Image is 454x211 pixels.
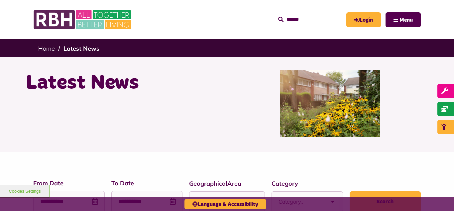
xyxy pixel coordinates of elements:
label: To Date [111,179,183,188]
a: Home [38,45,55,52]
h1: Latest News [26,70,222,96]
img: RBH [33,7,133,33]
label: Category [272,179,343,188]
img: SAZ MEDIA RBH HOUSING4 [280,70,380,137]
a: Latest News [63,45,99,52]
span: Menu [399,17,413,23]
label: From Date [33,179,105,188]
label: GeographicalArea [189,179,265,188]
button: Navigation [386,12,421,27]
a: MyRBH [346,12,381,27]
button: Language & Accessibility [184,199,266,209]
iframe: Netcall Web Assistant for live chat [424,181,454,211]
